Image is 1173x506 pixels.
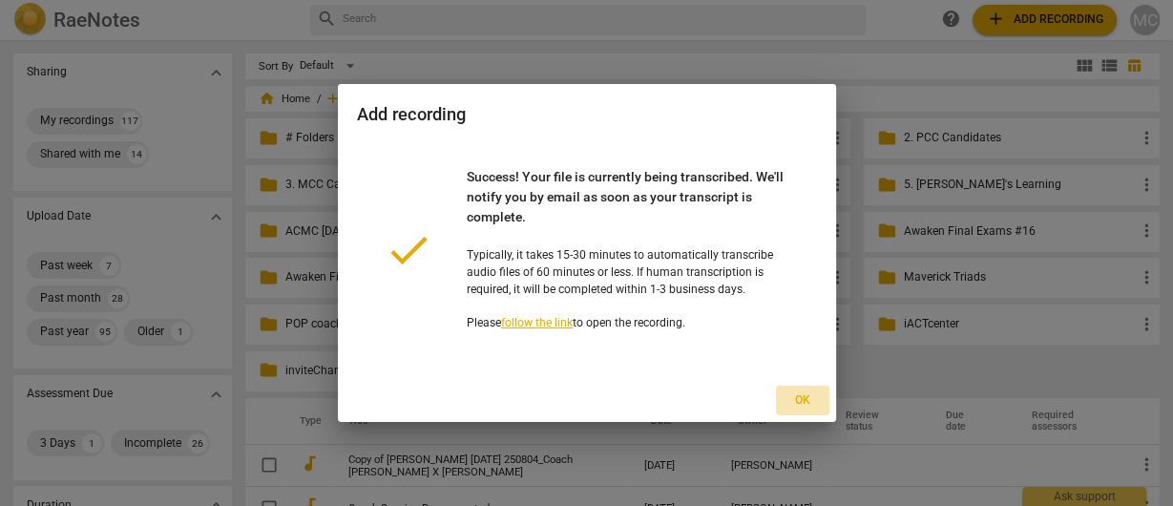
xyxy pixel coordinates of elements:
span: Ok [789,392,816,409]
div: Success! Your file is currently being transcribed. We'll notify you by email as soon as your tran... [467,167,789,247]
h2: Add recording [357,104,815,124]
button: Ok [776,386,829,415]
span: done [384,225,433,275]
p: Typically, it takes 15-30 minutes to automatically transcribe audio files of 60 minutes or less. ... [467,167,789,332]
a: follow the link [501,316,573,329]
